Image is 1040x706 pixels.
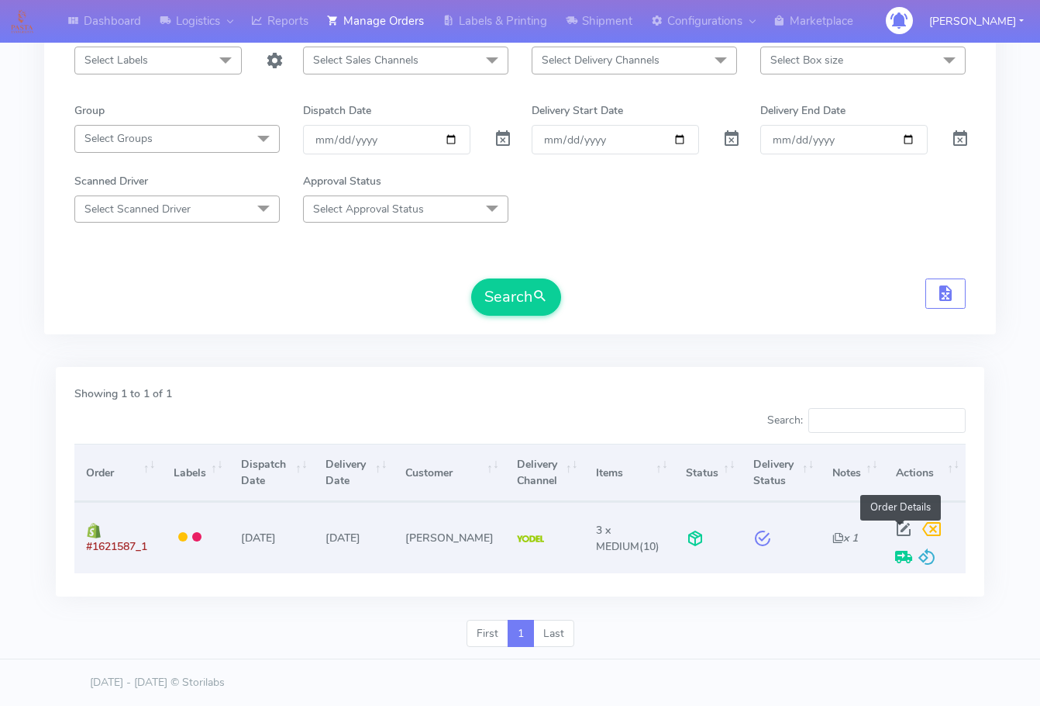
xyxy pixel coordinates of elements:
[770,53,843,67] span: Select Box size
[74,102,105,119] label: Group
[808,408,966,433] input: Search:
[532,102,623,119] label: Delivery Start Date
[767,408,966,433] label: Search:
[596,523,639,554] span: 3 x MEDIUM
[86,539,147,554] span: #1621587_1
[542,53,659,67] span: Select Delivery Channels
[505,444,584,502] th: Delivery Channel: activate to sort column ascending
[821,444,884,502] th: Notes: activate to sort column ascending
[884,444,966,502] th: Actions: activate to sort column ascending
[74,444,162,502] th: Order: activate to sort column ascending
[393,502,505,573] td: [PERSON_NAME]
[313,202,424,216] span: Select Approval Status
[303,102,371,119] label: Dispatch Date
[742,444,821,502] th: Delivery Status: activate to sort column ascending
[162,444,229,502] th: Labels: activate to sort column ascending
[508,620,534,648] a: 1
[84,53,148,67] span: Select Labels
[918,5,1035,37] button: [PERSON_NAME]
[314,444,394,502] th: Delivery Date: activate to sort column ascending
[517,535,544,543] img: Yodel
[84,202,191,216] span: Select Scanned Driver
[832,531,858,545] i: x 1
[596,523,659,554] span: (10)
[760,102,845,119] label: Delivery End Date
[584,444,674,502] th: Items: activate to sort column ascending
[84,131,153,146] span: Select Groups
[314,502,394,573] td: [DATE]
[74,173,148,189] label: Scanned Driver
[86,523,102,538] img: shopify.png
[229,444,314,502] th: Dispatch Date: activate to sort column ascending
[471,279,561,316] button: Search
[74,386,172,402] label: Showing 1 to 1 of 1
[313,53,418,67] span: Select Sales Channels
[674,444,742,502] th: Status: activate to sort column ascending
[229,502,314,573] td: [DATE]
[393,444,505,502] th: Customer: activate to sort column ascending
[303,173,381,189] label: Approval Status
